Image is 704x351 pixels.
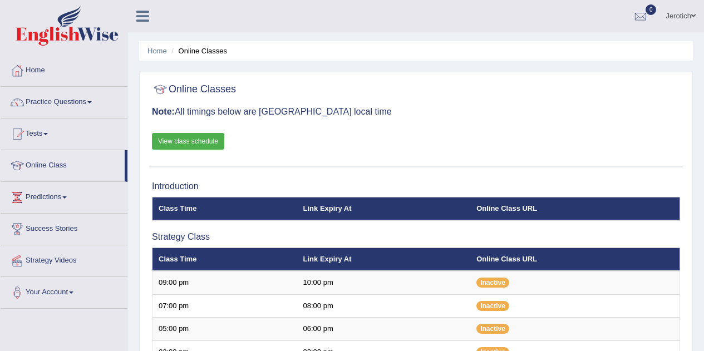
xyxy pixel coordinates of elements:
th: Link Expiry At [297,248,471,271]
a: Your Account [1,277,127,305]
a: Home [1,55,127,83]
h3: Introduction [152,181,680,191]
b: Note: [152,107,175,116]
span: Inactive [476,278,509,288]
a: Online Class [1,150,125,178]
th: Class Time [152,248,297,271]
td: 05:00 pm [152,318,297,341]
th: Online Class URL [470,248,680,271]
a: Home [147,47,167,55]
td: 08:00 pm [297,294,471,318]
th: Link Expiry At [297,197,471,220]
a: Strategy Videos [1,245,127,273]
a: Success Stories [1,214,127,241]
td: 09:00 pm [152,271,297,294]
td: 07:00 pm [152,294,297,318]
h3: Strategy Class [152,232,680,242]
td: 10:00 pm [297,271,471,294]
a: Tests [1,118,127,146]
span: Inactive [476,301,509,311]
span: Inactive [476,324,509,334]
span: 0 [646,4,657,15]
td: 06:00 pm [297,318,471,341]
th: Online Class URL [470,197,680,220]
th: Class Time [152,197,297,220]
a: Practice Questions [1,87,127,115]
a: Predictions [1,182,127,210]
h3: All timings below are [GEOGRAPHIC_DATA] local time [152,107,680,117]
li: Online Classes [169,46,227,56]
a: View class schedule [152,133,224,150]
h2: Online Classes [152,81,236,98]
